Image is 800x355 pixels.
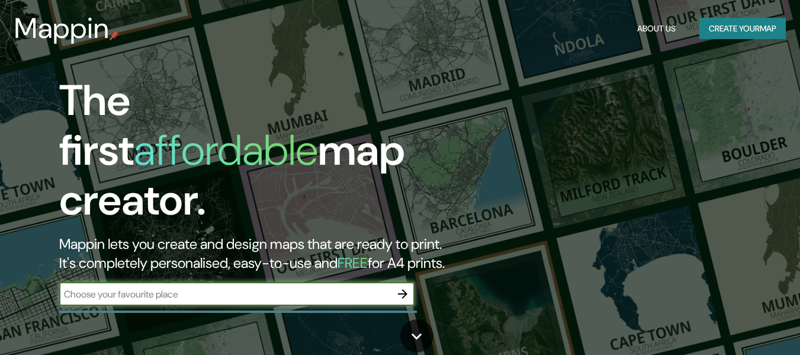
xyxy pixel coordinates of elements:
img: mappin-pin [110,31,119,40]
button: About Us [632,18,680,40]
h1: affordable [134,123,318,178]
h1: The first map creator. [59,76,460,235]
h3: Mappin [14,12,110,45]
h2: Mappin lets you create and design maps that are ready to print. It's completely personalised, eas... [59,235,460,273]
h5: FREE [338,254,368,272]
input: Choose your favourite place [59,287,391,301]
button: Create yourmap [699,18,786,40]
